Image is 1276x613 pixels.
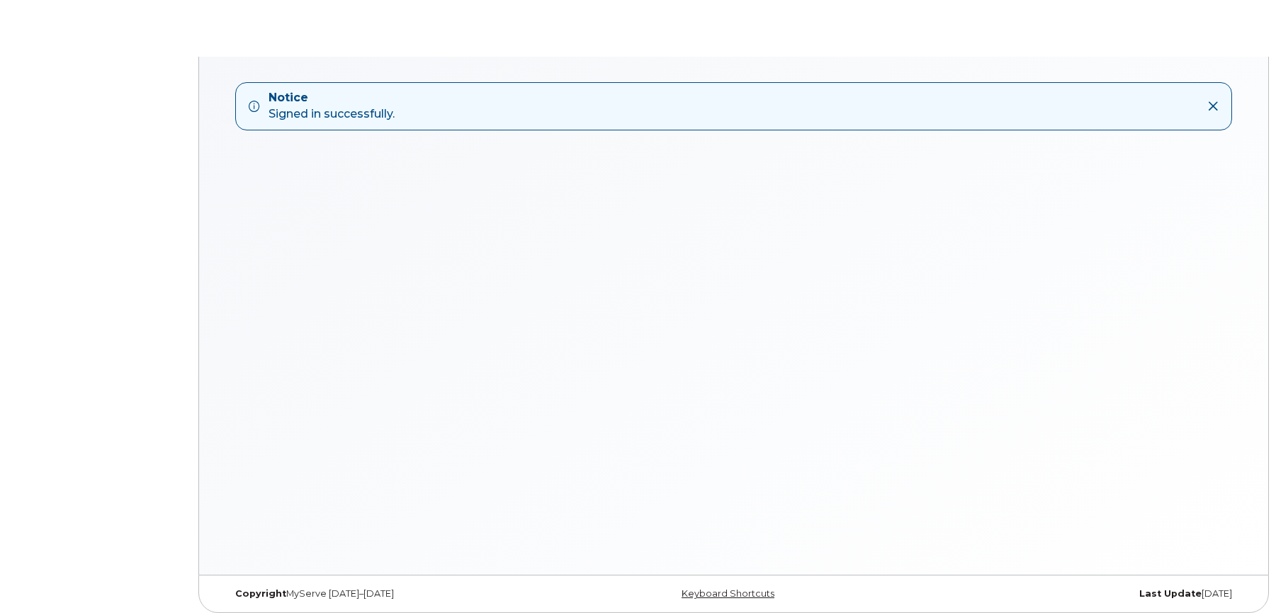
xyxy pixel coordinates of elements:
div: [DATE] [903,588,1243,600]
strong: Notice [269,90,395,106]
a: Keyboard Shortcuts [682,588,774,599]
div: Signed in successfully. [269,90,395,123]
strong: Copyright [235,588,286,599]
div: MyServe [DATE]–[DATE] [225,588,564,600]
strong: Last Update [1139,588,1202,599]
